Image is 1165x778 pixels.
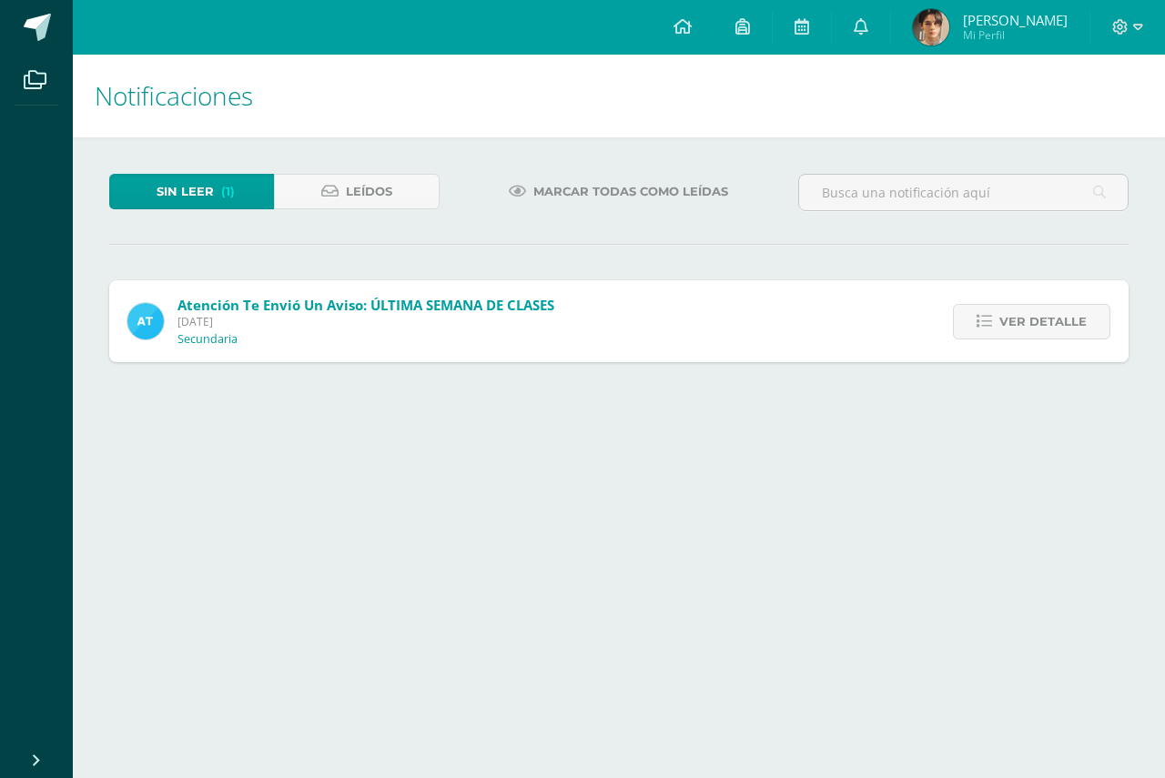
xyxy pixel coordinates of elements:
a: Leídos [274,174,439,209]
span: [DATE] [177,314,554,329]
span: (1) [221,175,235,208]
span: Ver detalle [999,305,1087,338]
span: Atención te envió un aviso: ÚLTIMA SEMANA DE CLASES [177,296,554,314]
p: Secundaria [177,332,238,347]
span: Sin leer [157,175,214,208]
a: Marcar todas como leídas [486,174,751,209]
span: [PERSON_NAME] [963,11,1068,29]
span: Leídos [346,175,392,208]
img: 7a1076d05ecef00bf5fe3b89eafeaf24.png [913,9,949,45]
span: Marcar todas como leídas [533,175,728,208]
span: Mi Perfil [963,27,1068,43]
img: 9fc725f787f6a993fc92a288b7a8b70c.png [127,303,164,339]
span: Notificaciones [95,78,253,113]
input: Busca una notificación aquí [799,175,1128,210]
a: Sin leer(1) [109,174,274,209]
